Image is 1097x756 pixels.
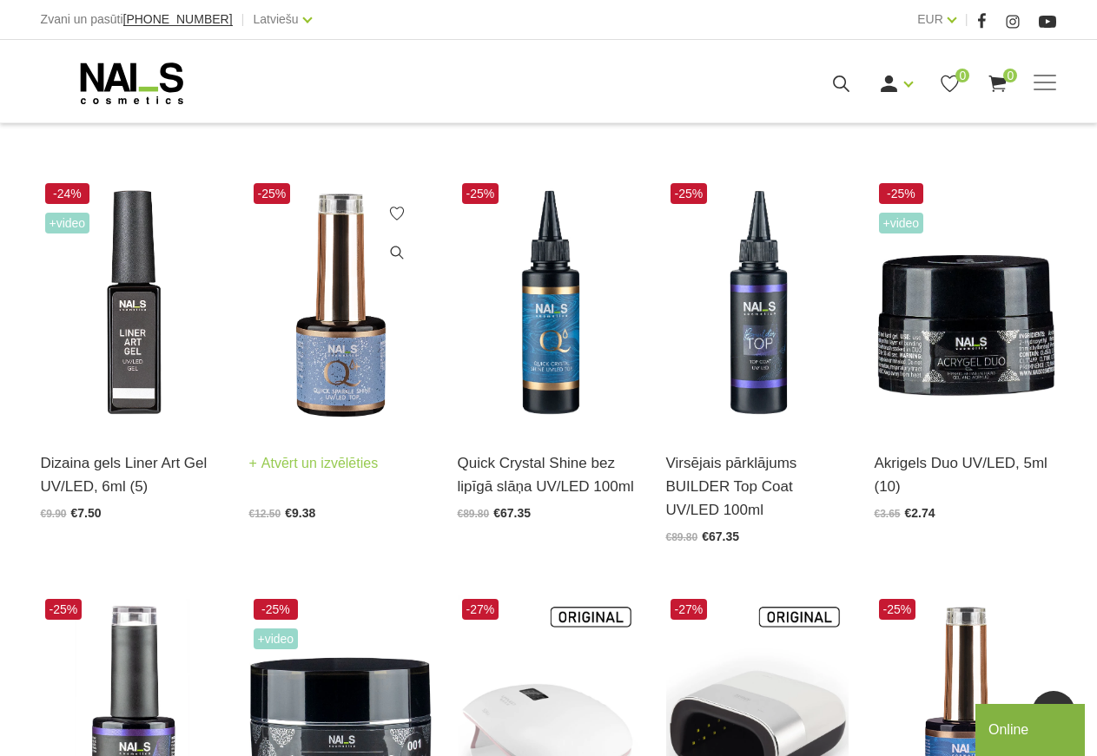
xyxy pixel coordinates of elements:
[905,506,935,520] span: €2.74
[965,9,968,30] span: |
[249,508,281,520] span: €12.50
[458,179,640,430] img: Virsējais pārklājums bez lipīgā slāņa un UV zilā pārklājuma. Nodrošina izcilu spīdumu manikīram l...
[41,179,223,430] img: Liner Art Gel - UV/LED dizaina gels smalku, vienmērīgu, pigmentētu līniju zīmēšanai.Lielisks palī...
[666,451,849,523] a: Virsējais pārklājums BUILDER Top Coat UV/LED 100ml
[462,183,499,204] span: -25%
[254,183,291,204] span: -25%
[254,628,299,649] span: +Video
[249,179,432,430] img: Virsējais pārklājums bez lipīgā slāņa ar mirdzuma efektu.Pieejami 3 veidi:* Starlight - ar smalkā...
[123,13,233,26] a: [PHONE_NUMBER]
[975,700,1088,756] iframe: chat widget
[249,451,379,476] a: Atvērt un izvēlēties
[458,508,490,520] span: €89.80
[285,506,315,520] span: €9.38
[939,73,961,95] a: 0
[875,451,1057,498] a: Akrigels Duo UV/LED, 5ml (10)
[879,213,924,233] span: +Video
[71,506,102,520] span: €7.50
[702,529,739,543] span: €67.35
[493,506,531,520] span: €67.35
[955,69,969,82] span: 0
[666,531,698,543] span: €89.80
[875,508,901,520] span: €3.65
[45,183,90,204] span: -24%
[879,183,924,204] span: -25%
[41,451,223,498] a: Dizaina gels Liner Art Gel UV/LED, 6ml (5)
[41,508,67,520] span: €9.90
[254,599,299,620] span: -25%
[671,599,708,620] span: -27%
[987,73,1008,95] a: 0
[1003,69,1017,82] span: 0
[45,213,90,233] span: +Video
[41,9,233,30] div: Zvani un pasūti
[666,179,849,430] img: Builder Top virsējais pārklājums bez lipīgā slāņa gēllakas/gēla pārklājuma izlīdzināšanai un nost...
[45,599,83,620] span: -25%
[241,9,245,30] span: |
[462,599,499,620] span: -27%
[671,183,708,204] span: -25%
[253,9,298,30] a: Latviešu
[458,451,640,498] a: Quick Crystal Shine bez lipīgā slāņa UV/LED 100ml
[875,179,1057,430] img: Kas ir AKRIGELS “DUO GEL” un kādas problēmas tas risina?• Tas apvieno ērti modelējamā akrigela un...
[917,9,943,30] a: EUR
[123,12,233,26] span: [PHONE_NUMBER]
[879,599,916,620] span: -25%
